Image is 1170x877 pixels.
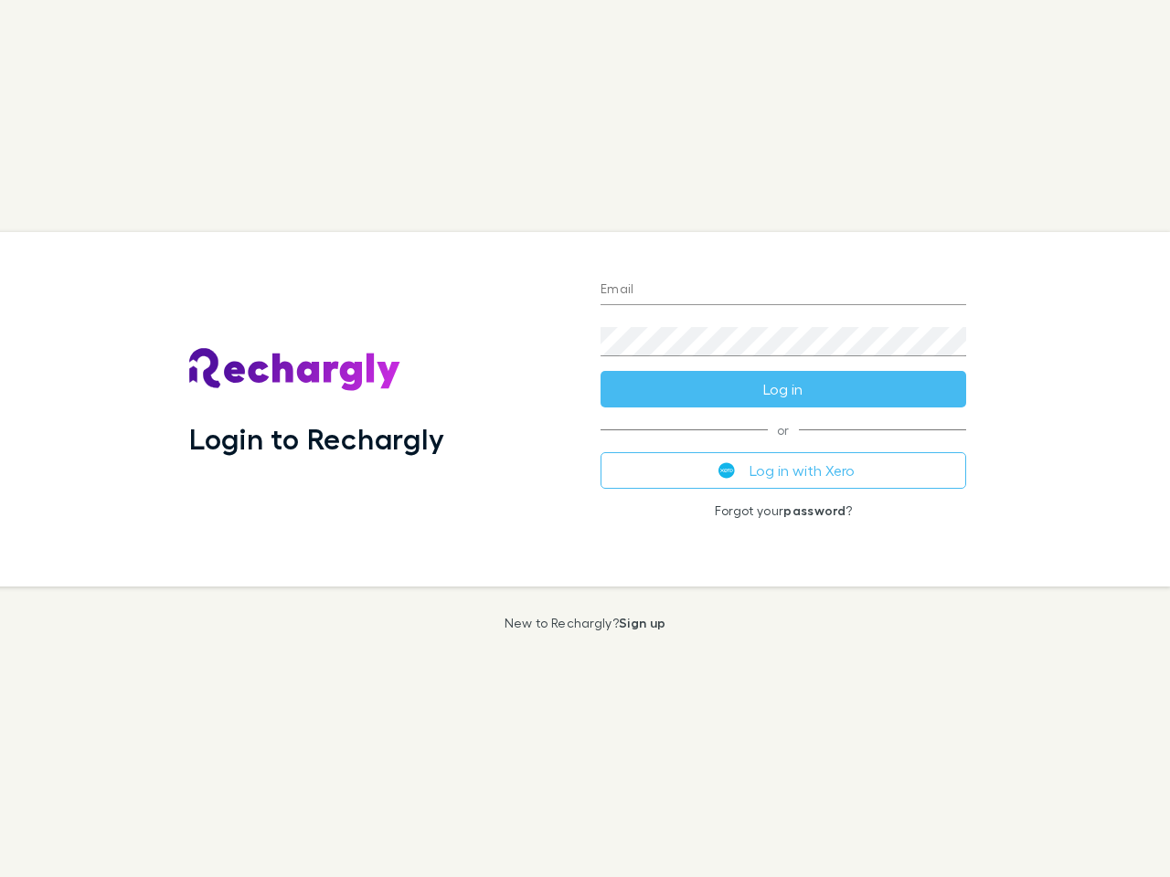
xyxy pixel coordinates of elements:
a: password [783,502,846,518]
img: Xero's logo [718,462,735,479]
p: New to Rechargly? [505,616,666,630]
a: Sign up [619,615,665,630]
p: Forgot your ? [601,503,966,518]
button: Log in [601,371,966,407]
span: or [601,429,966,430]
button: Log in with Xero [601,452,966,489]
img: Rechargly's Logo [189,348,401,392]
h1: Login to Rechargly [189,421,444,456]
